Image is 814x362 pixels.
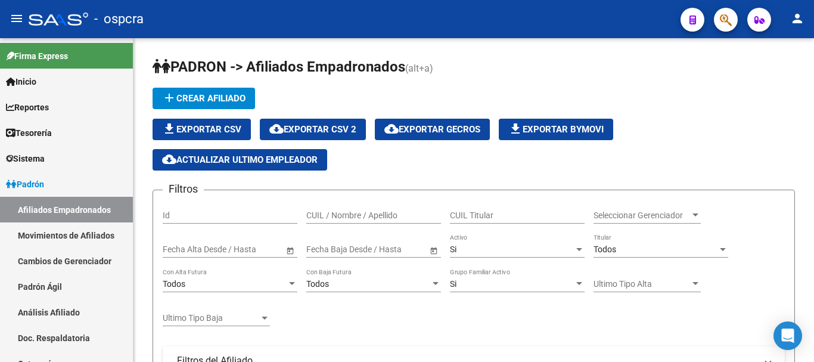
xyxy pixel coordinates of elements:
[216,245,275,255] input: Fecha fin
[6,75,36,88] span: Inicio
[508,122,523,136] mat-icon: file_download
[773,321,802,350] div: Open Intercom Messenger
[162,154,318,165] span: Actualizar ultimo Empleador
[163,181,204,197] h3: Filtros
[153,149,327,171] button: Actualizar ultimo Empleador
[499,119,613,140] button: Exportar Bymovi
[384,122,399,136] mat-icon: cloud_download
[306,279,329,289] span: Todos
[260,119,366,140] button: Exportar CSV 2
[508,124,604,135] span: Exportar Bymovi
[6,49,68,63] span: Firma Express
[6,178,44,191] span: Padrón
[306,245,350,255] input: Fecha inicio
[427,244,440,256] button: Open calendar
[94,6,144,32] span: - ospcra
[163,313,259,323] span: Ultimo Tipo Baja
[790,11,804,26] mat-icon: person
[360,245,418,255] input: Fecha fin
[450,279,456,289] span: Si
[153,119,251,140] button: Exportar CSV
[405,63,433,74] span: (alt+a)
[163,245,206,255] input: Fecha inicio
[269,124,356,135] span: Exportar CSV 2
[162,122,176,136] mat-icon: file_download
[162,91,176,105] mat-icon: add
[162,152,176,166] mat-icon: cloud_download
[384,124,480,135] span: Exportar GECROS
[10,11,24,26] mat-icon: menu
[153,88,255,109] button: Crear Afiliado
[284,244,296,256] button: Open calendar
[6,126,52,140] span: Tesorería
[450,245,456,254] span: Si
[375,119,490,140] button: Exportar GECROS
[269,122,284,136] mat-icon: cloud_download
[163,279,185,289] span: Todos
[6,101,49,114] span: Reportes
[6,152,45,165] span: Sistema
[594,211,690,221] span: Seleccionar Gerenciador
[594,279,690,289] span: Ultimo Tipo Alta
[162,124,241,135] span: Exportar CSV
[162,93,246,104] span: Crear Afiliado
[153,58,405,75] span: PADRON -> Afiliados Empadronados
[594,245,616,254] span: Todos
